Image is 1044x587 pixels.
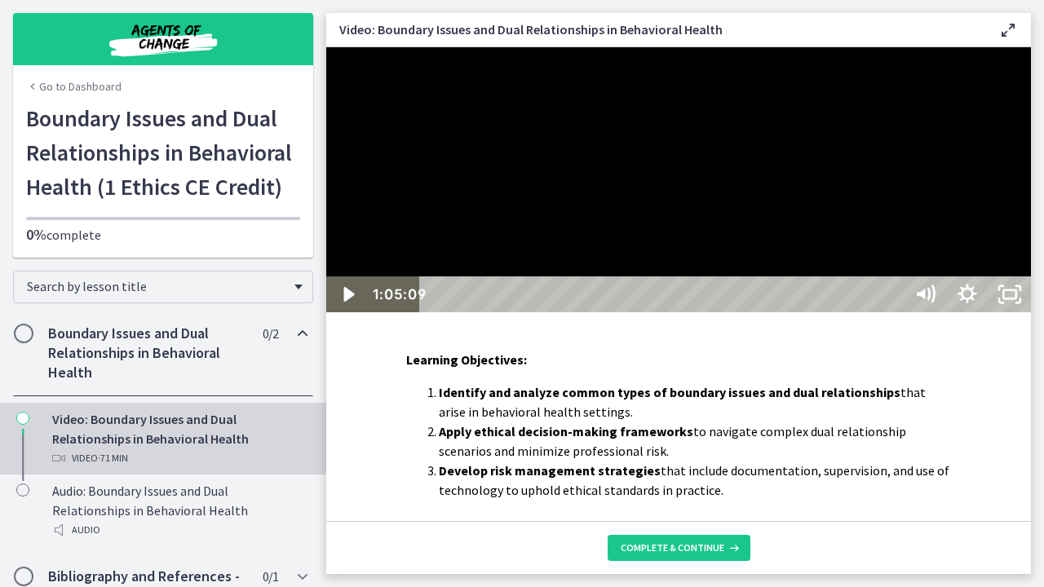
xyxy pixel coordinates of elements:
[52,409,307,468] div: Video: Boundary Issues and Dual Relationships in Behavioral Health
[439,462,661,479] strong: Develop risk management strategies
[577,229,620,265] button: Mute
[27,278,286,294] span: Search by lesson title
[439,461,951,500] li: that include documentation, supervision, and use of technology to uphold ethical standards in pra...
[263,324,278,343] span: 0 / 2
[439,421,951,461] li: to navigate complex dual relationship scenarios and minimize professional risk.
[608,535,750,561] button: Complete & continue
[65,20,261,59] img: Agents of Change
[620,229,662,265] button: Show settings menu
[26,78,122,95] a: Go to Dashboard
[52,520,307,540] div: Audio
[48,324,247,382] h2: Boundary Issues and Dual Relationships in Behavioral Health
[52,448,307,468] div: Video
[662,229,705,265] button: Unfullscreen
[52,481,307,540] div: Audio: Boundary Issues and Dual Relationships in Behavioral Health
[26,101,300,204] h1: Boundary Issues and Dual Relationships in Behavioral Health (1 Ethics CE Credit)
[13,271,313,303] div: Search by lesson title
[439,384,900,400] strong: Identify and analyze common types of boundary issues and dual relationships
[326,47,1031,312] iframe: Video Lesson
[621,541,724,554] span: Complete & continue
[439,382,951,421] li: that arise in behavioral health settings.
[98,448,128,468] span: · 71 min
[439,423,693,439] strong: Apply ethical decision-making frameworks
[263,567,278,586] span: 0 / 1
[26,225,300,245] p: complete
[339,20,972,39] h3: Video: Boundary Issues and Dual Relationships in Behavioral Health
[406,351,527,368] span: Learning Objectives:
[26,225,46,244] span: 0%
